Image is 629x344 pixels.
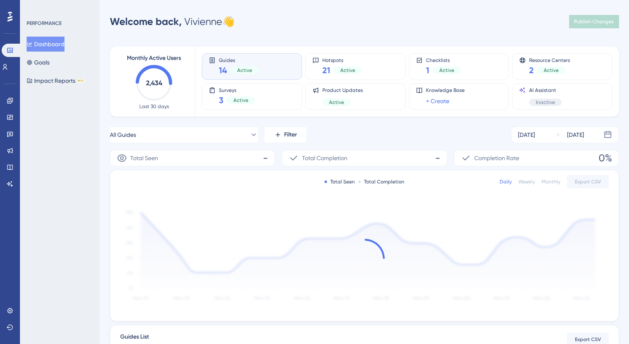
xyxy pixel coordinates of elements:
div: Total Seen [324,178,355,185]
span: Total Seen [130,153,158,163]
div: [DATE] [518,130,535,140]
button: Publish Changes [569,15,619,28]
button: Export CSV [567,175,609,188]
span: Active [439,67,454,74]
span: 1 [426,64,429,76]
span: All Guides [110,130,136,140]
span: Surveys [219,87,255,93]
span: - [263,151,268,165]
text: 2,434 [146,79,163,87]
span: Active [237,67,252,74]
span: Active [544,67,559,74]
span: 14 [219,64,227,76]
span: Last 30 days [139,103,169,110]
div: Weekly [518,178,535,185]
div: PERFORMANCE [27,20,62,27]
span: Export CSV [575,336,601,343]
span: Filter [284,130,297,140]
div: Monthly [542,178,560,185]
span: 2 [529,64,534,76]
div: Total Completion [358,178,404,185]
a: + Create [426,96,449,106]
button: Impact ReportsBETA [27,73,84,88]
div: [DATE] [567,130,584,140]
span: Knowledge Base [426,87,465,94]
span: Active [233,97,248,104]
span: Active [329,99,344,106]
span: 21 [322,64,330,76]
span: 3 [219,94,223,106]
button: Goals [27,55,50,70]
span: Welcome back, [110,15,182,27]
span: Active [340,67,355,74]
button: Dashboard [27,37,64,52]
span: Guides [219,57,259,63]
div: BETA [77,79,84,83]
span: Resource Centers [529,57,570,63]
span: Completion Rate [474,153,519,163]
span: AI Assistant [529,87,562,94]
span: - [435,151,440,165]
span: Total Completion [302,153,347,163]
button: Filter [265,126,306,143]
span: Export CSV [575,178,601,185]
span: Product Updates [322,87,363,94]
span: 0% [599,151,612,165]
span: Checklists [426,57,461,63]
span: Monthly Active Users [127,53,181,63]
span: Publish Changes [574,18,614,25]
div: Vivienne 👋 [110,15,235,28]
button: All Guides [110,126,258,143]
span: Inactive [536,99,555,106]
span: Hotspots [322,57,362,63]
div: Daily [500,178,512,185]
